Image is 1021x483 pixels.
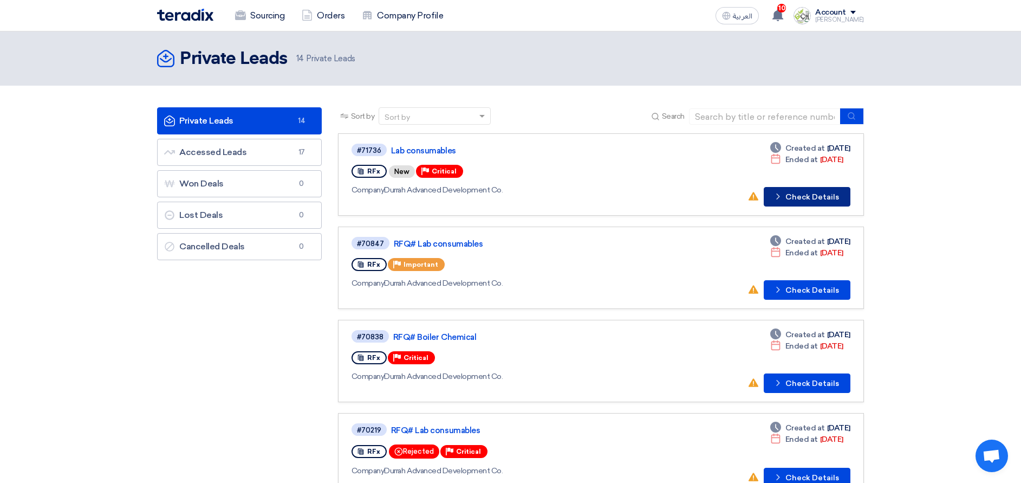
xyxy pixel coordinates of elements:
[815,8,846,17] div: Account
[716,7,759,24] button: العربية
[770,340,843,352] div: [DATE]
[295,147,308,158] span: 17
[662,111,685,122] span: Search
[770,154,843,165] div: [DATE]
[367,261,380,268] span: RFx
[226,4,293,28] a: Sourcing
[352,466,385,475] span: Company
[785,236,825,247] span: Created at
[296,53,355,65] span: Private Leads
[815,17,864,23] div: [PERSON_NAME]
[180,48,288,70] h2: Private Leads
[393,332,664,342] a: RFQ# Boiler Chemical
[785,247,818,259] span: Ended at
[352,184,664,196] div: Durrah Advanced Development Co.
[367,354,380,362] span: RFx
[295,241,308,252] span: 0
[295,210,308,221] span: 0
[770,236,850,247] div: [DATE]
[157,9,213,21] img: Teradix logo
[770,434,843,445] div: [DATE]
[389,445,439,459] div: Rejected
[976,440,1008,472] div: Open chat
[352,185,385,195] span: Company
[357,240,384,247] div: #70847
[432,168,457,175] span: Critical
[352,371,666,382] div: Durrah Advanced Development Co.
[357,333,383,340] div: #70838
[296,54,304,63] span: 14
[385,112,410,123] div: Sort by
[352,372,385,381] span: Company
[295,178,308,189] span: 0
[785,434,818,445] span: Ended at
[785,143,825,154] span: Created at
[391,426,662,435] a: RFQ# Lab consumables
[357,427,381,434] div: #70219
[404,354,428,362] span: Critical
[367,448,380,455] span: RFx
[785,329,825,340] span: Created at
[770,329,850,340] div: [DATE]
[764,187,850,207] button: Check Details
[689,108,841,125] input: Search by title or reference number
[351,111,375,122] span: Sort by
[157,139,322,166] a: Accessed Leads17
[764,373,850,393] button: Check Details
[785,154,818,165] span: Ended at
[770,247,843,259] div: [DATE]
[785,340,818,352] span: Ended at
[389,165,415,178] div: New
[293,4,353,28] a: Orders
[777,4,786,12] span: 10
[352,278,667,289] div: Durrah Advanced Development Co.
[770,143,850,154] div: [DATE]
[157,202,322,229] a: Lost Deals0
[157,233,322,260] a: Cancelled Deals0
[404,261,438,268] span: Important
[394,239,665,249] a: RFQ# Lab consumables
[770,422,850,434] div: [DATE]
[785,422,825,434] span: Created at
[733,12,752,20] span: العربية
[794,7,811,24] img: GCCCo_LOGO_1741521631774.png
[157,170,322,197] a: Won Deals0
[391,146,662,156] a: Lab consumables
[352,279,385,288] span: Company
[157,107,322,134] a: Private Leads14
[456,448,481,455] span: Critical
[367,168,380,175] span: RFx
[357,147,381,154] div: #71736
[352,465,664,476] div: Durrah Advanced Development Co.
[353,4,452,28] a: Company Profile
[295,115,308,126] span: 14
[764,280,850,300] button: Check Details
